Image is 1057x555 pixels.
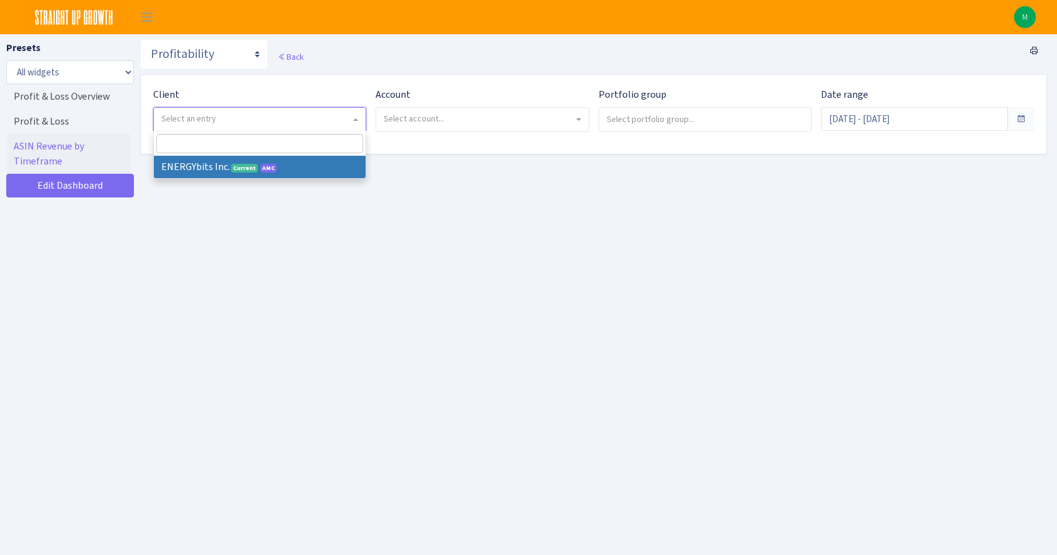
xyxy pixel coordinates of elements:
input: Select portfolio group... [599,108,811,130]
span: Current [231,164,258,173]
label: Portfolio group [599,87,666,102]
a: Profit & Loss [6,109,131,134]
label: Presets [6,40,40,55]
a: Profit & Loss Overview [6,84,131,109]
button: Toggle navigation [131,7,163,27]
label: Account [376,87,410,102]
span: AMC [260,164,277,173]
li: ENERGYbits Inc. [154,156,366,178]
span: Select an entry [161,113,216,125]
img: Michael Sette [1014,6,1036,28]
a: Edit Dashboard [6,174,134,197]
a: Back [278,51,303,62]
a: ASIN Revenue by Timeframe [6,134,131,174]
label: Date range [821,87,868,102]
label: Client [153,87,179,102]
a: M [1014,6,1036,28]
span: Select account... [384,113,444,125]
